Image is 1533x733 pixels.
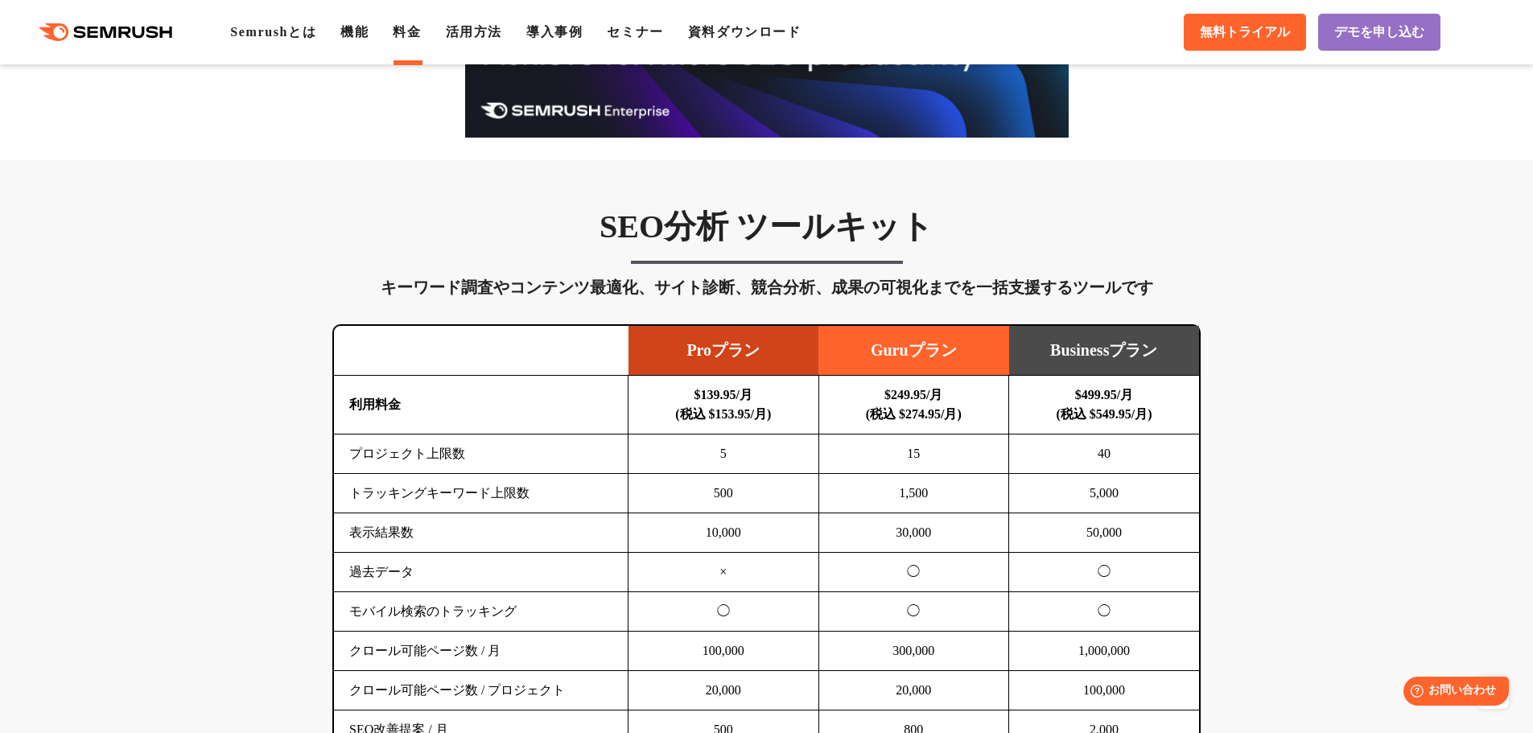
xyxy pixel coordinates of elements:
[1009,326,1200,376] td: Businessプラン
[628,592,819,632] td: ◯
[526,25,583,39] a: 導入事例
[1318,14,1440,51] a: デモを申し込む
[628,632,819,671] td: 100,000
[332,207,1201,247] h3: SEO分析 ツールキット
[1009,474,1200,513] td: 5,000
[818,553,1009,592] td: ◯
[1009,592,1200,632] td: ◯
[1056,388,1152,421] b: $499.95/月 (税込 $549.95/月)
[628,474,819,513] td: 500
[332,274,1201,300] div: キーワード調査やコンテンツ最適化、サイト診断、競合分析、成果の可視化までを一括支援するツールです
[675,388,771,421] b: $139.95/月 (税込 $153.95/月)
[334,592,628,632] td: モバイル検索のトラッキング
[688,25,802,39] a: 資料ダウンロード
[334,474,628,513] td: トラッキングキーワード上限数
[340,25,369,39] a: 機能
[818,434,1009,474] td: 15
[818,326,1009,376] td: Guruプラン
[334,671,628,710] td: クロール可能ページ数 / プロジェクト
[607,25,663,39] a: セミナー
[334,513,628,553] td: 表示結果数
[818,671,1009,710] td: 20,000
[628,513,819,553] td: 10,000
[628,434,819,474] td: 5
[334,434,628,474] td: プロジェクト上限数
[1200,24,1290,41] span: 無料トライアル
[334,632,628,671] td: クロール可能ページ数 / 月
[446,25,502,39] a: 活用方法
[1184,14,1306,51] a: 無料トライアル
[818,474,1009,513] td: 1,500
[334,553,628,592] td: 過去データ
[1009,513,1200,553] td: 50,000
[393,25,421,39] a: 料金
[818,592,1009,632] td: ◯
[1390,670,1515,715] iframe: Help widget launcher
[1334,24,1424,41] span: デモを申し込む
[628,326,819,376] td: Proプラン
[628,553,819,592] td: ×
[230,25,316,39] a: Semrushとは
[818,632,1009,671] td: 300,000
[1009,434,1200,474] td: 40
[349,397,401,411] b: 利用料金
[866,388,962,421] b: $249.95/月 (税込 $274.95/月)
[1009,632,1200,671] td: 1,000,000
[818,513,1009,553] td: 30,000
[628,671,819,710] td: 20,000
[1009,553,1200,592] td: ◯
[1009,671,1200,710] td: 100,000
